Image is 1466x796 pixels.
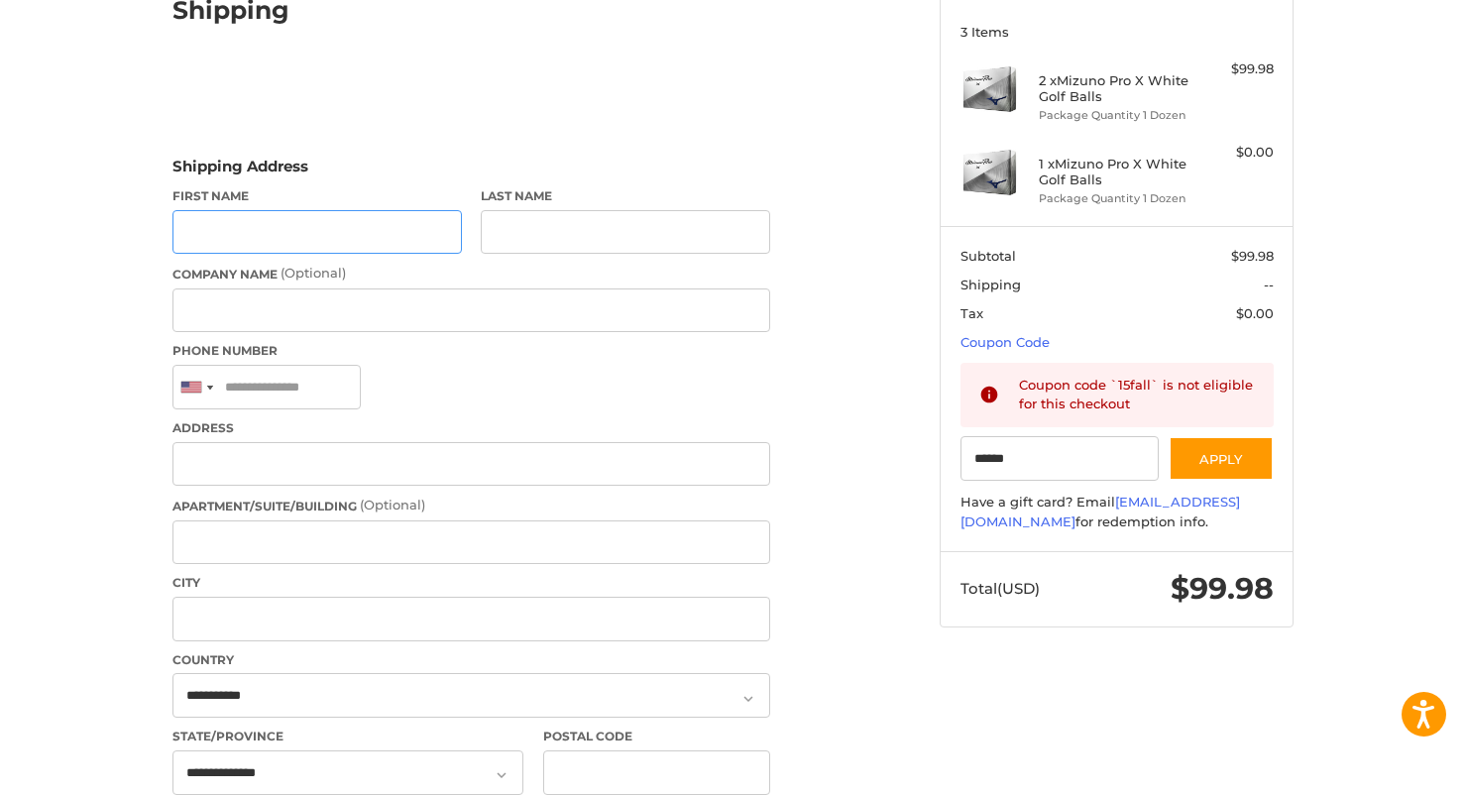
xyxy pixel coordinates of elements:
[1039,156,1190,188] h4: 1 x Mizuno Pro X White Golf Balls
[1264,277,1274,292] span: --
[960,436,1160,481] input: Gift Certificate or Coupon Code
[960,305,983,321] span: Tax
[360,497,425,512] small: (Optional)
[481,187,770,205] label: Last Name
[1039,190,1190,207] li: Package Quantity 1 Dozen
[281,265,346,281] small: (Optional)
[960,24,1274,40] h3: 3 Items
[1231,248,1274,264] span: $99.98
[172,187,462,205] label: First Name
[960,334,1050,350] a: Coupon Code
[960,277,1021,292] span: Shipping
[172,651,770,669] label: Country
[1039,72,1190,105] h4: 2 x Mizuno Pro X White Golf Balls
[172,264,770,284] label: Company Name
[1195,59,1274,79] div: $99.98
[172,496,770,515] label: Apartment/Suite/Building
[172,156,308,187] legend: Shipping Address
[173,366,219,408] div: United States: +1
[960,494,1240,529] a: [EMAIL_ADDRESS][DOMAIN_NAME]
[1195,143,1274,163] div: $0.00
[1039,107,1190,124] li: Package Quantity 1 Dozen
[172,728,523,745] label: State/Province
[543,728,771,745] label: Postal Code
[960,248,1016,264] span: Subtotal
[1171,570,1274,607] span: $99.98
[960,493,1274,531] div: Have a gift card? Email for redemption info.
[960,579,1040,598] span: Total (USD)
[172,419,770,437] label: Address
[172,342,770,360] label: Phone Number
[1169,436,1274,481] button: Apply
[172,574,770,592] label: City
[1019,376,1255,414] div: Coupon code `15fall` is not eligible for this checkout
[1236,305,1274,321] span: $0.00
